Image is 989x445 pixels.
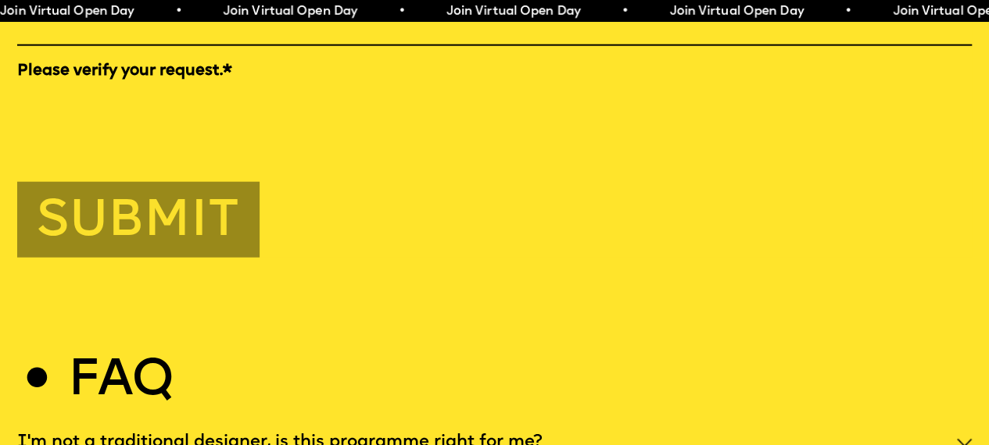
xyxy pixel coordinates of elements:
[831,5,838,18] span: •
[607,5,615,18] span: •
[17,182,260,258] button: Submit
[68,360,174,403] h2: Faq
[385,5,392,18] span: •
[17,61,972,83] label: Please verify your request.
[17,87,255,148] iframe: reCAPTCHA
[162,5,169,18] span: •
